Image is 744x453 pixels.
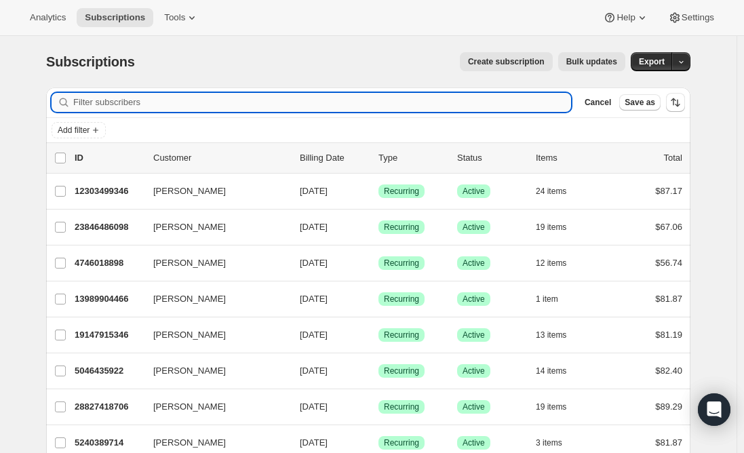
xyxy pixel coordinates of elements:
[536,151,604,165] div: Items
[536,433,577,452] button: 3 items
[460,52,553,71] button: Create subscription
[536,182,581,201] button: 24 items
[153,328,226,342] span: [PERSON_NAME]
[75,151,682,165] div: IDCustomerBilling DateTypeStatusItemsTotal
[145,360,281,382] button: [PERSON_NAME]
[75,184,142,198] p: 12303499346
[156,8,207,27] button: Tools
[153,256,226,270] span: [PERSON_NAME]
[463,330,485,340] span: Active
[300,437,328,448] span: [DATE]
[153,364,226,378] span: [PERSON_NAME]
[384,294,419,304] span: Recurring
[75,256,142,270] p: 4746018898
[75,292,142,306] p: 13989904466
[145,288,281,310] button: [PERSON_NAME]
[77,8,153,27] button: Subscriptions
[666,93,685,112] button: Sort the results
[153,184,226,198] span: [PERSON_NAME]
[30,12,66,23] span: Analytics
[558,52,625,71] button: Bulk updates
[463,222,485,233] span: Active
[585,97,611,108] span: Cancel
[384,186,419,197] span: Recurring
[75,433,682,452] div: 5240389714[PERSON_NAME][DATE]SuccessRecurringSuccessActive3 items$81.87
[655,294,682,304] span: $81.87
[463,401,485,412] span: Active
[468,56,545,67] span: Create subscription
[384,437,419,448] span: Recurring
[384,222,419,233] span: Recurring
[682,12,714,23] span: Settings
[536,222,566,233] span: 19 items
[300,401,328,412] span: [DATE]
[85,12,145,23] span: Subscriptions
[164,12,185,23] span: Tools
[75,151,142,165] p: ID
[536,218,581,237] button: 19 items
[536,186,566,197] span: 24 items
[655,330,682,340] span: $81.19
[75,182,682,201] div: 12303499346[PERSON_NAME][DATE]SuccessRecurringSuccessActive24 items$87.17
[52,122,106,138] button: Add filter
[655,186,682,196] span: $87.17
[384,330,419,340] span: Recurring
[536,401,566,412] span: 19 items
[22,8,74,27] button: Analytics
[384,258,419,269] span: Recurring
[655,258,682,268] span: $56.74
[536,326,581,344] button: 13 items
[75,436,142,450] p: 5240389714
[463,366,485,376] span: Active
[73,93,571,112] input: Filter subscribers
[75,254,682,273] div: 4746018898[PERSON_NAME][DATE]SuccessRecurringSuccessActive12 items$56.74
[655,222,682,232] span: $67.06
[75,218,682,237] div: 23846486098[PERSON_NAME][DATE]SuccessRecurringSuccessActive19 items$67.06
[536,361,581,380] button: 14 items
[463,258,485,269] span: Active
[616,12,635,23] span: Help
[145,216,281,238] button: [PERSON_NAME]
[75,290,682,309] div: 13989904466[PERSON_NAME][DATE]SuccessRecurringSuccessActive1 item$81.87
[463,294,485,304] span: Active
[300,151,368,165] p: Billing Date
[75,220,142,234] p: 23846486098
[536,437,562,448] span: 3 items
[153,436,226,450] span: [PERSON_NAME]
[75,328,142,342] p: 19147915346
[457,151,525,165] p: Status
[75,326,682,344] div: 19147915346[PERSON_NAME][DATE]SuccessRecurringSuccessActive13 items$81.19
[536,290,573,309] button: 1 item
[145,396,281,418] button: [PERSON_NAME]
[655,401,682,412] span: $89.29
[300,258,328,268] span: [DATE]
[625,97,655,108] span: Save as
[595,8,657,27] button: Help
[536,397,581,416] button: 19 items
[153,220,226,234] span: [PERSON_NAME]
[664,151,682,165] p: Total
[153,151,289,165] p: Customer
[536,294,558,304] span: 1 item
[384,401,419,412] span: Recurring
[300,330,328,340] span: [DATE]
[300,222,328,232] span: [DATE]
[655,437,682,448] span: $81.87
[566,56,617,67] span: Bulk updates
[75,397,682,416] div: 28827418706[PERSON_NAME][DATE]SuccessRecurringSuccessActive19 items$89.29
[145,252,281,274] button: [PERSON_NAME]
[153,292,226,306] span: [PERSON_NAME]
[655,366,682,376] span: $82.40
[536,330,566,340] span: 13 items
[46,54,135,69] span: Subscriptions
[619,94,661,111] button: Save as
[145,324,281,346] button: [PERSON_NAME]
[536,366,566,376] span: 14 items
[300,294,328,304] span: [DATE]
[153,400,226,414] span: [PERSON_NAME]
[145,180,281,202] button: [PERSON_NAME]
[75,361,682,380] div: 5046435922[PERSON_NAME][DATE]SuccessRecurringSuccessActive14 items$82.40
[536,254,581,273] button: 12 items
[75,400,142,414] p: 28827418706
[463,186,485,197] span: Active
